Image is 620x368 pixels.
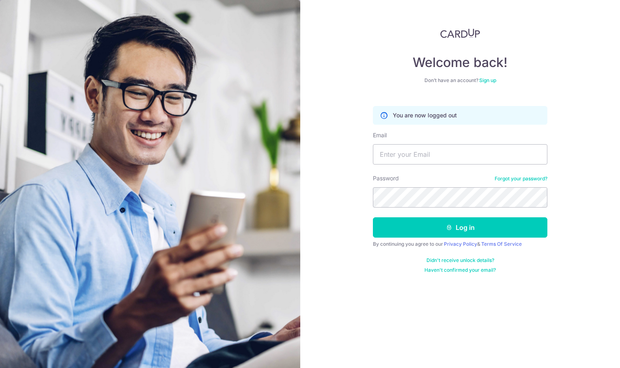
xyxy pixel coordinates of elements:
input: Enter your Email [373,144,547,165]
a: Haven't confirmed your email? [424,267,496,273]
a: Privacy Policy [444,241,477,247]
a: Didn't receive unlock details? [426,257,494,264]
h4: Welcome back! [373,54,547,71]
p: You are now logged out [393,111,457,119]
label: Password [373,174,399,182]
a: Sign up [479,77,496,83]
div: By continuing you agree to our & [373,241,547,247]
a: Forgot your password? [495,175,547,182]
img: CardUp Logo [440,28,480,38]
label: Email [373,131,387,139]
div: Don’t have an account? [373,77,547,84]
a: Terms Of Service [481,241,522,247]
button: Log in [373,217,547,238]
